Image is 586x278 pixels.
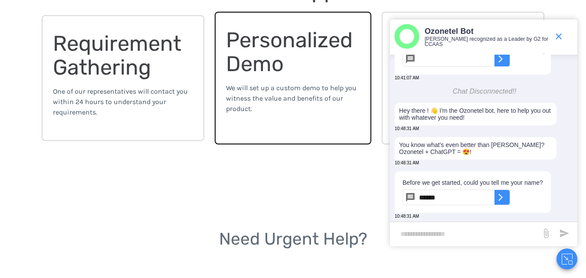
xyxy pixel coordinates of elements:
[395,75,419,80] span: 10:41:07 AM
[399,141,552,155] p: You know what's even better than [PERSON_NAME]? Ozonetel + ChatGPT = 😍!
[557,249,577,269] button: Close chat
[226,84,357,113] span: We will set up a custom demo to help you witness the value and benefits of our product.
[403,179,543,186] p: Before we get started, could you tell me your name?
[425,26,549,36] p: Ozonetel Bot
[53,87,188,116] span: One of our representatives will contact you within 24 hours to understand your requirements.
[395,126,419,131] span: 10:48:31 AM
[425,36,549,47] p: [PERSON_NAME] recognized as a Leader by G2 for CCAAS
[219,229,367,249] span: Need Urgent Help?
[394,24,419,49] img: header
[453,88,517,95] span: Chat Disconnected!!
[399,107,552,121] p: Hey there ! 👋 I'm the Ozonetel bot, here to help you out with whatever you need!
[395,160,419,165] span: 10:48:31 AM
[226,27,358,76] span: Personalized Demo
[53,31,187,80] span: Requirement Gathering
[395,214,419,219] span: 10:48:31 AM
[394,226,537,242] div: new-msg-input
[550,28,567,45] span: end chat or minimize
